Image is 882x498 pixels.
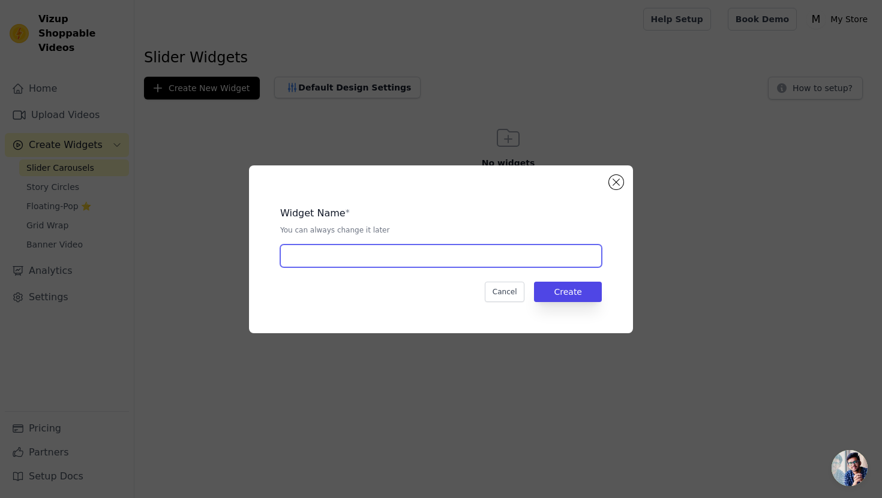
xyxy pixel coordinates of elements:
button: Close modal [609,175,623,189]
a: Open chat [832,450,868,486]
button: Create [534,282,602,302]
button: Cancel [485,282,525,302]
legend: Widget Name [280,206,346,221]
p: You can always change it later [280,225,602,235]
